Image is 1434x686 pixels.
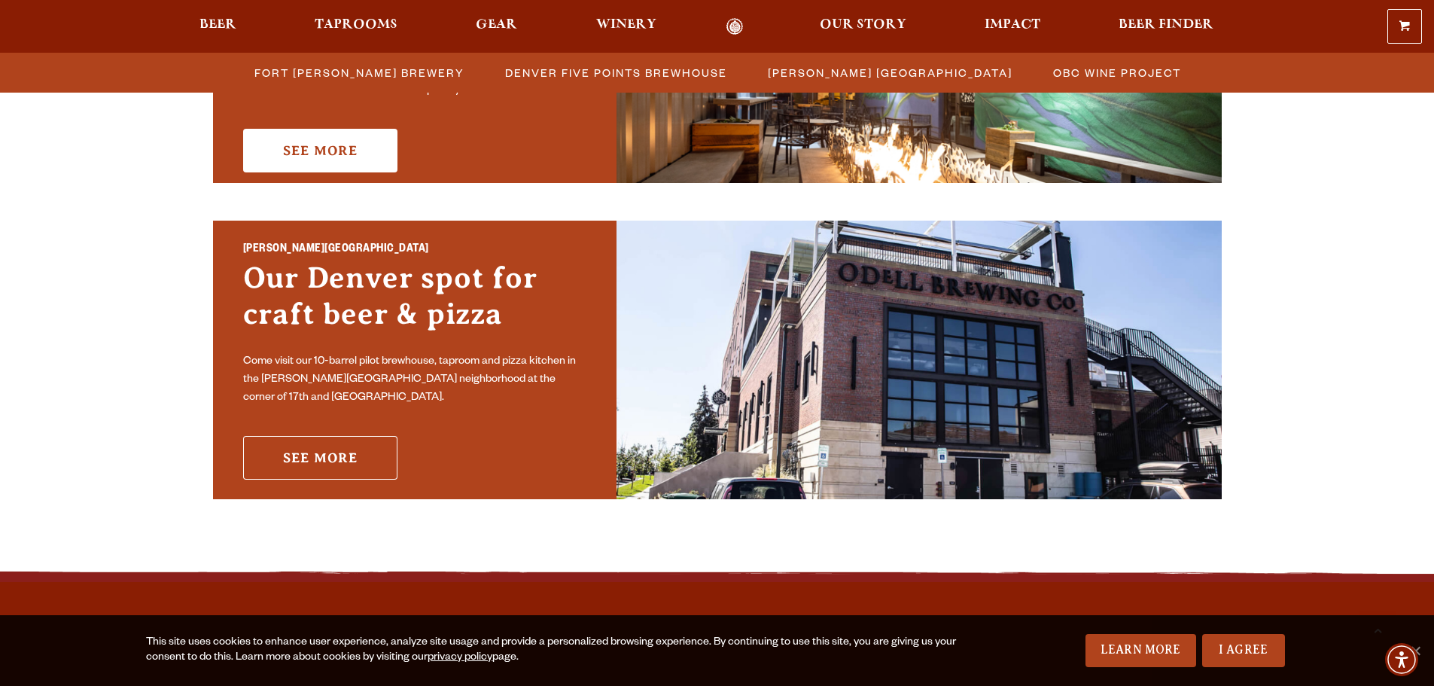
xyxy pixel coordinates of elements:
h2: [PERSON_NAME][GEOGRAPHIC_DATA] [243,240,586,260]
span: Taprooms [315,19,397,31]
a: Beer [190,18,246,35]
a: Gear [466,18,527,35]
a: OBC Wine Project [1044,62,1189,84]
a: Odell Home [707,18,763,35]
div: This site uses cookies to enhance user experience, analyze site usage and provide a personalized ... [146,636,961,666]
a: Fort [PERSON_NAME] Brewery [245,62,472,84]
a: Impact [975,18,1050,35]
a: Winery [586,18,666,35]
span: OBC Wine Project [1053,62,1181,84]
a: I Agree [1202,634,1285,667]
a: Learn More [1085,634,1196,667]
span: Beer Finder [1119,19,1213,31]
a: privacy policy [428,652,492,664]
p: Come visit our 10-barrel pilot brewhouse, taproom and pizza kitchen in the [PERSON_NAME][GEOGRAPH... [243,353,586,407]
a: Beer Finder [1109,18,1223,35]
span: Winery [596,19,656,31]
a: See More [243,436,397,480]
span: [PERSON_NAME] [GEOGRAPHIC_DATA] [768,62,1012,84]
h3: Our Denver spot for craft beer & pizza [243,260,586,347]
div: Accessibility Menu [1385,643,1418,676]
a: Scroll to top [1359,611,1396,648]
a: Denver Five Points Brewhouse [496,62,735,84]
a: See More [243,129,397,172]
span: Gear [476,19,517,31]
span: Impact [985,19,1040,31]
span: Beer [199,19,236,31]
a: Our Story [810,18,916,35]
span: Fort [PERSON_NAME] Brewery [254,62,464,84]
a: Taprooms [305,18,407,35]
span: Denver Five Points Brewhouse [505,62,727,84]
img: Sloan’s Lake Brewhouse' [617,221,1222,499]
span: Our Story [820,19,906,31]
a: [PERSON_NAME] [GEOGRAPHIC_DATA] [759,62,1020,84]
